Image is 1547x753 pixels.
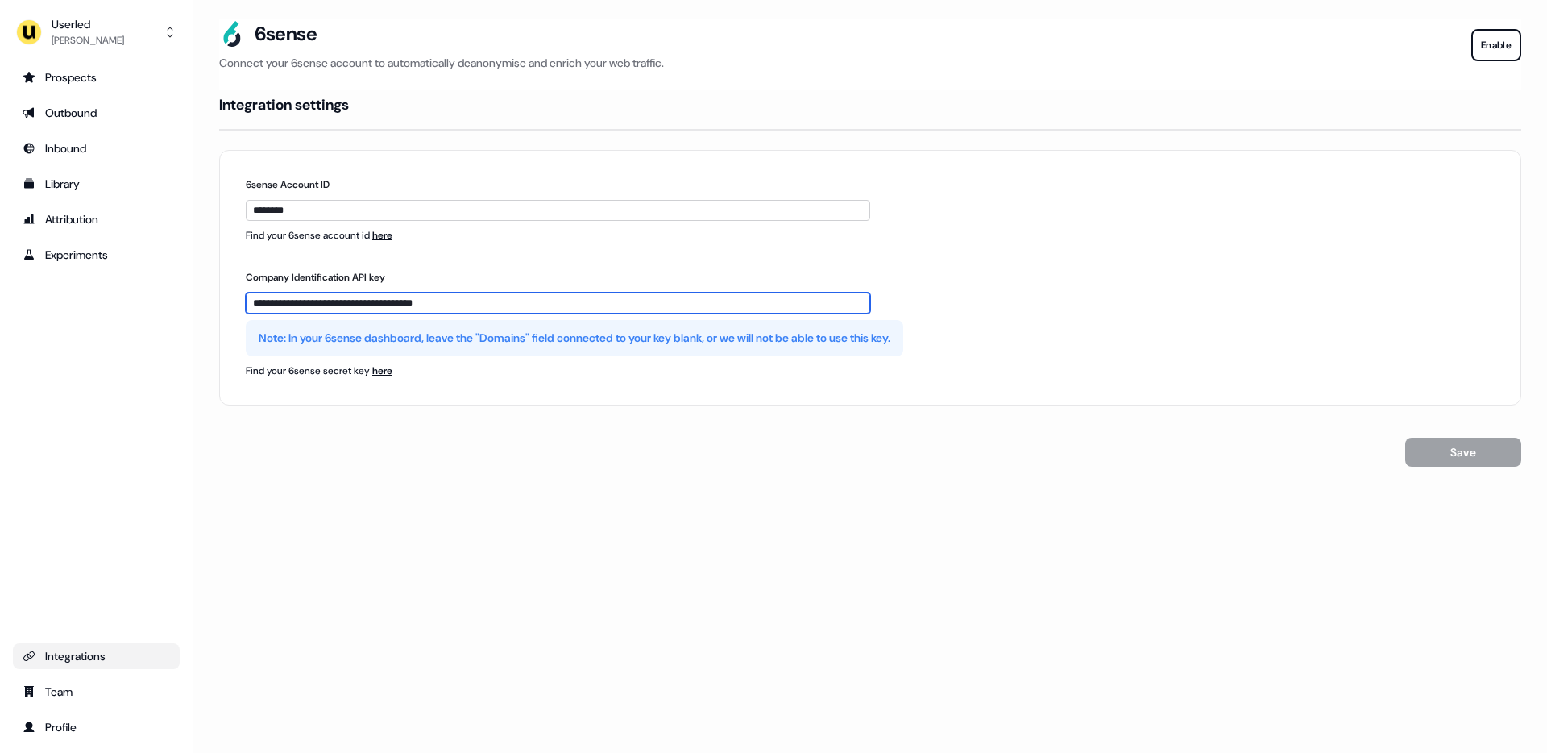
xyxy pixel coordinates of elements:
div: Prospects [23,69,170,85]
div: Profile [23,719,170,735]
button: Save [1405,438,1521,467]
div: Userled [52,16,124,32]
button: Enable [1471,29,1521,61]
div: Attribution [23,211,170,227]
div: Note: In your 6sense dashboard, leave the "Domains" field connected to your key blank, or we will... [246,320,903,356]
h4: Integration settings [219,95,349,114]
a: Go to team [13,679,180,705]
a: Go to integrations [13,643,180,669]
a: Go to attribution [13,206,180,232]
label: Company Identification API key [246,269,870,292]
a: Go to templates [13,171,180,197]
a: here [372,229,392,242]
div: Integrations [23,648,170,664]
div: Experiments [23,247,170,263]
a: Go to prospects [13,64,180,90]
div: [PERSON_NAME] [52,32,124,48]
a: Go to Inbound [13,135,180,161]
a: here [372,364,392,377]
button: Userled[PERSON_NAME] [13,13,180,52]
a: Go to experiments [13,242,180,268]
p: Find your 6sense secret key [246,363,1495,379]
div: Library [23,176,170,192]
a: Go to outbound experience [13,100,180,126]
div: Outbound [23,105,170,121]
p: Connect your 6sense account to automatically deanonymise and enrich your web traffic. [219,55,1458,71]
a: Go to profile [13,714,180,740]
div: Team [23,684,170,700]
p: Find your 6sense account id [246,227,1495,243]
h3: 6sense [255,22,317,46]
div: Inbound [23,140,170,156]
label: 6sense Account ID [246,177,870,199]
